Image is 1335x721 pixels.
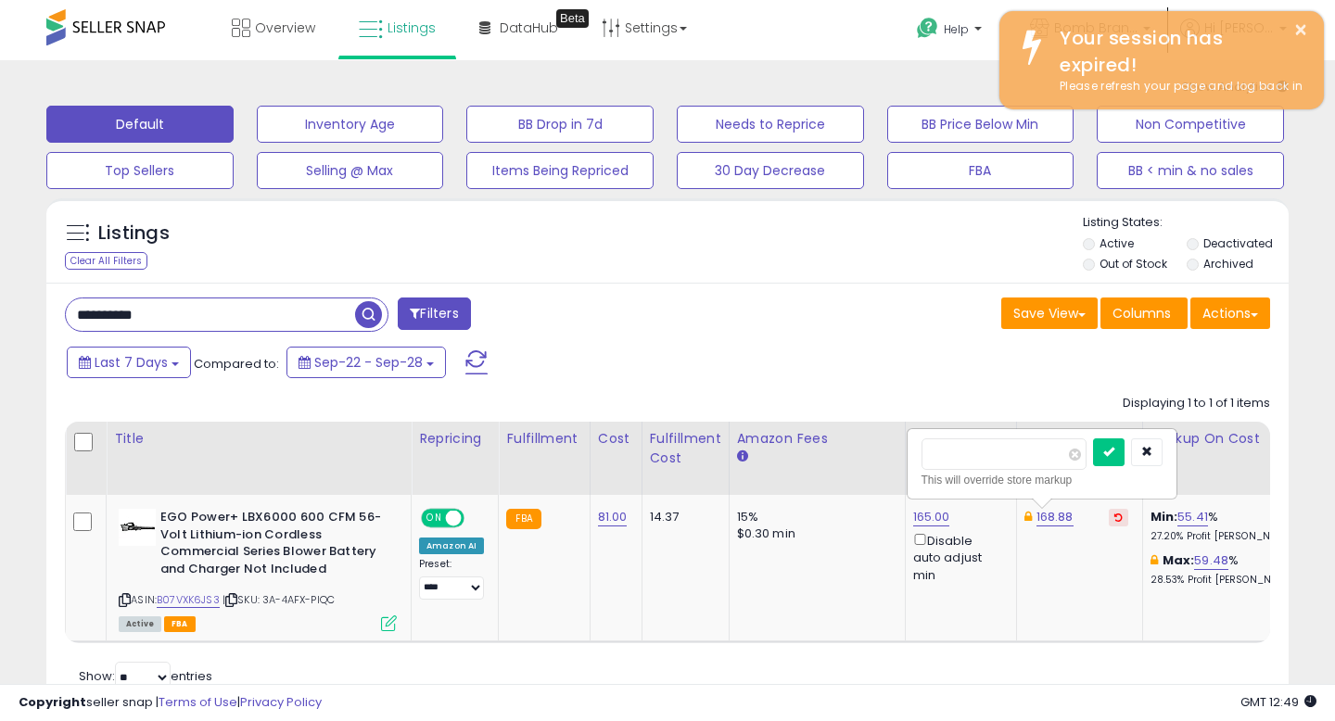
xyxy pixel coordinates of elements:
span: Show: entries [79,667,212,685]
button: BB < min & no sales [1097,152,1284,189]
span: Help [944,21,969,37]
i: This overrides the store level Dynamic Max Price for this listing [1024,511,1032,523]
small: FBA [506,509,540,529]
h5: Listings [98,221,170,247]
p: 28.53% Profit [PERSON_NAME] [1151,574,1304,587]
label: Archived [1203,256,1253,272]
button: Non Competitive [1097,106,1284,143]
button: Columns [1100,297,1188,329]
span: Last 7 Days [95,353,168,372]
span: Compared to: [194,355,279,373]
span: OFF [462,511,491,526]
div: $0.30 min [737,525,891,542]
a: 81.00 [598,508,628,526]
button: Filters [398,297,470,330]
a: Help [902,3,1000,60]
div: Preset: [419,558,484,600]
button: Items Being Repriced [466,152,654,189]
span: DataHub [500,19,558,37]
b: Max: [1163,551,1195,569]
div: seller snap | | [19,694,322,712]
th: The percentage added to the cost of goods (COGS) that forms the calculator for Min & Max prices. [1142,422,1318,495]
i: Revert to store-level Dynamic Max Price [1114,512,1123,522]
button: 30 Day Decrease [677,152,864,189]
div: Title [114,429,403,449]
b: EGO Power+ LBX6000 600 CFM 56-Volt Lithium-ion Cordless Commercial Series Blower Battery and Char... [160,509,386,582]
div: Disable auto adjust min [913,530,1002,584]
button: Default [46,106,234,143]
a: 168.88 [1036,508,1074,526]
div: 15% [737,509,891,525]
a: Terms of Use [159,693,237,711]
button: Inventory Age [257,106,444,143]
div: % [1151,552,1304,587]
button: Save View [1001,297,1098,329]
div: This will override store markup [922,471,1163,489]
button: × [1293,19,1308,42]
button: FBA [887,152,1074,189]
div: Cost [598,429,634,449]
span: 2025-10-8 12:49 GMT [1240,693,1316,711]
button: Last 7 Days [67,347,191,378]
img: 31Uv0OdBsYL._SL40_.jpg [119,509,156,546]
label: Out of Stock [1100,256,1167,272]
span: | SKU: 3A-4AFX-PIQC [222,592,335,607]
div: Fulfillment [506,429,581,449]
button: Selling @ Max [257,152,444,189]
span: Overview [255,19,315,37]
p: 27.20% Profit [PERSON_NAME] [1151,530,1304,543]
a: Privacy Policy [240,693,322,711]
b: Min: [1151,508,1178,525]
label: Deactivated [1203,235,1273,251]
div: Markup on Cost [1151,429,1311,449]
i: Get Help [916,17,939,40]
div: Displaying 1 to 1 of 1 items [1123,395,1270,412]
button: Actions [1190,297,1270,329]
div: Amazon AI [419,538,484,554]
div: % [1151,509,1304,543]
div: Clear All Filters [65,252,147,270]
label: Active [1100,235,1134,251]
div: Fulfillment Cost [650,429,721,468]
span: Columns [1112,304,1171,323]
span: FBA [164,616,196,632]
strong: Copyright [19,693,86,711]
button: Top Sellers [46,152,234,189]
div: Please refresh your page and log back in [1046,78,1310,95]
p: Listing States: [1083,214,1290,232]
div: Repricing [419,429,490,449]
small: Amazon Fees. [737,449,748,465]
a: 165.00 [913,508,950,526]
a: B07VXK6JS3 [157,592,220,608]
span: Sep-22 - Sep-28 [314,353,423,372]
span: All listings currently available for purchase on Amazon [119,616,161,632]
div: 14.37 [650,509,715,525]
button: BB Price Below Min [887,106,1074,143]
button: Needs to Reprice [677,106,864,143]
div: Amazon Fees [737,429,897,449]
span: ON [423,511,446,526]
button: Sep-22 - Sep-28 [286,347,446,378]
i: This overrides the store level max markup for this listing [1151,554,1158,566]
div: Tooltip anchor [556,9,589,28]
span: Listings [388,19,436,37]
a: 55.41 [1177,508,1208,526]
div: Your session has expired! [1046,25,1310,78]
a: 59.48 [1194,551,1228,570]
div: ASIN: [119,509,397,629]
button: BB Drop in 7d [466,106,654,143]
